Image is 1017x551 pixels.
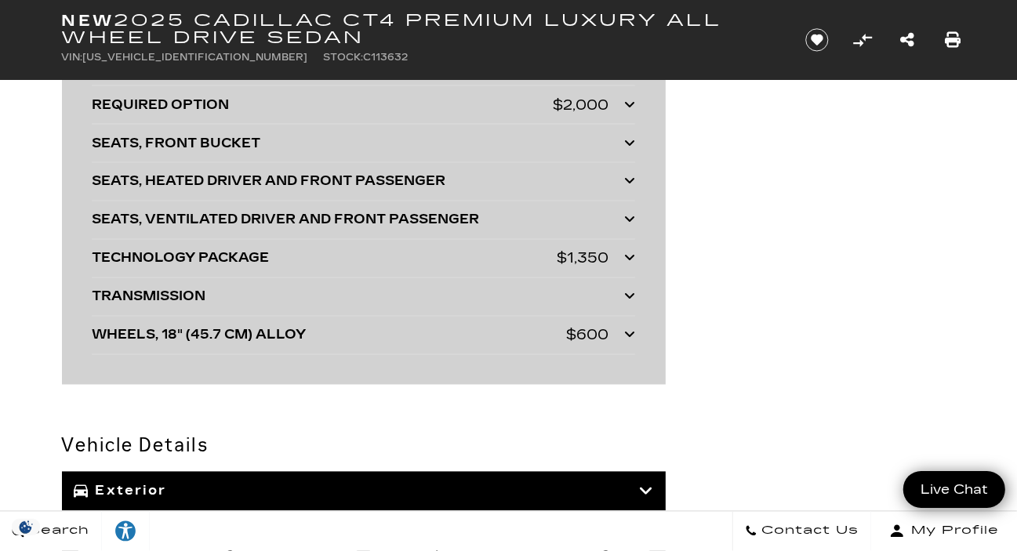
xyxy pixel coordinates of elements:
[732,512,871,551] a: Contact Us
[92,286,624,308] div: TRANSMISSION
[757,520,859,542] span: Contact Us
[92,94,553,116] div: REQUIRED OPTION
[871,512,1017,551] button: Open user profile menu
[102,520,149,543] div: Explore your accessibility options
[903,471,1005,508] a: Live Chat
[74,484,640,499] h3: Exterior
[566,324,608,346] div: $600
[62,432,666,460] h2: Vehicle Details
[92,171,624,193] div: SEATS, HEATED DRIVER AND FRONT PASSENGER
[92,209,624,231] div: SEATS, VENTILATED DRIVER AND FRONT PASSENGER
[364,52,409,63] span: C113632
[8,519,44,535] section: Click to Open Cookie Consent Modal
[62,12,779,46] h1: 2025 Cadillac CT4 Premium Luxury All Wheel Drive Sedan
[92,132,624,154] div: SEATS, FRONT BUCKET
[62,11,114,30] strong: New
[851,28,874,52] button: Compare Vehicle
[102,512,150,551] a: Explore your accessibility options
[553,94,608,116] div: $2,000
[945,29,961,51] a: Print this New 2025 Cadillac CT4 Premium Luxury All Wheel Drive Sedan
[92,248,557,270] div: TECHNOLOGY PACKAGE
[913,480,996,498] span: Live Chat
[8,519,44,535] img: Opt-Out Icon
[92,324,566,346] div: WHEELS, 18" (45.7 CM) ALLOY
[557,248,608,270] div: $1,350
[24,520,89,542] span: Search
[83,52,308,63] span: [US_VEHICLE_IDENTIFICATION_NUMBER]
[800,27,834,53] button: Save vehicle
[62,52,83,63] span: VIN:
[900,29,914,51] a: Share this New 2025 Cadillac CT4 Premium Luxury All Wheel Drive Sedan
[324,52,364,63] span: Stock:
[905,520,999,542] span: My Profile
